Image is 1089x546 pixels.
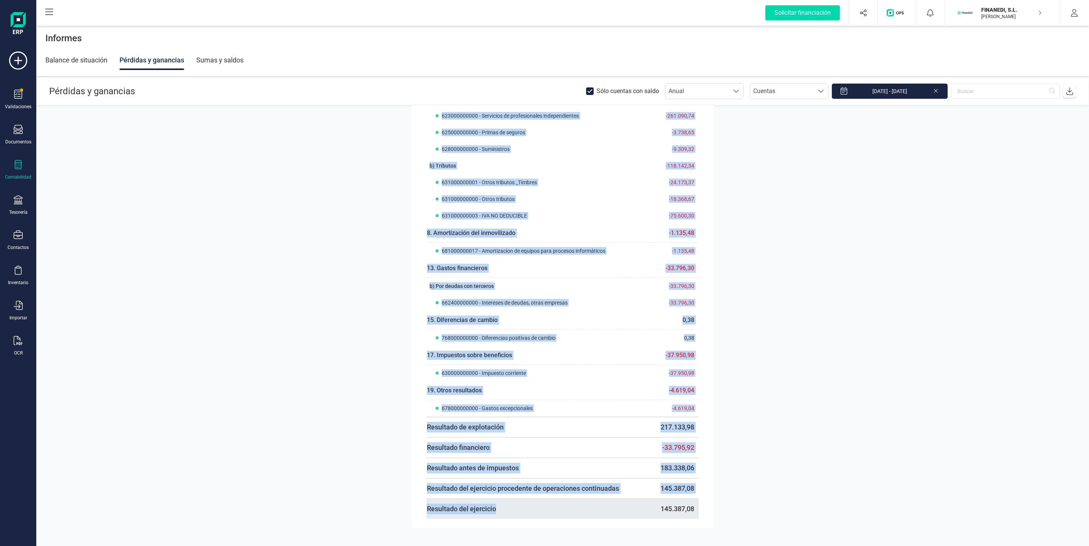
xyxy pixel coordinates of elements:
td: 183.338,06 [649,458,699,478]
img: Logo de OPS [887,9,907,17]
span: Sólo cuentas con saldo [597,85,659,97]
td: -1.135,48 [649,224,699,243]
span: Pérdidas y ganancias [49,86,135,96]
div: OCR [14,350,23,356]
img: Logo Finanedi [11,12,26,36]
span: 17. Impuestos sobre beneficios [427,352,512,359]
span: Resultado del ejercicio [427,505,496,513]
div: Tesorería [9,209,28,215]
td: 0,38 [649,311,699,330]
td: -9.309,32 [649,141,699,157]
td: -24.173,37 [649,174,699,191]
span: 623000000000 - Servicios de profesionales independientes [442,112,579,120]
span: Anual [665,84,729,99]
span: 631000000003 - IVA NO DEDUCIBLE [442,212,527,219]
span: 19. Otros resultados [427,387,482,394]
span: 625000000000 - Primas de seguros [442,129,525,136]
span: 678000000000 - Gastos excepcionales [442,404,533,412]
td: -33.796,30 [649,278,699,295]
img: FI [957,5,974,21]
td: -37.950,98 [649,365,699,382]
span: 13. Gastos financieros [427,264,487,272]
div: Balance de situación [45,50,107,70]
td: -18.368,67 [649,191,699,207]
div: Validaciones [5,104,31,110]
input: Buscar [951,84,1060,99]
td: 145.387,08 [649,499,699,519]
div: Informes [36,26,1089,50]
td: -33.795,92 [649,437,699,458]
td: -4.619,04 [649,400,699,417]
span: Resultado financiero [427,443,490,451]
div: Contabilidad [5,174,31,180]
span: 768000000000 - Diferencias positivas de cambio [442,334,555,342]
td: 217.133,98 [649,417,699,437]
span: b) Tributos [430,163,456,169]
span: 8. Amortización del inmovilizado [427,229,515,236]
td: -75.600,30 [649,207,699,224]
td: -37.950,98 [649,346,699,365]
td: -118.142,34 [649,157,699,174]
span: 630000000000 - Impuesto corriente [442,369,526,377]
button: Solicitar financiación [756,1,849,25]
span: 631000000000 - Otros tributos [442,195,515,203]
span: 631000000001 - Otros tributos _Timbres [442,179,537,186]
div: Importar [9,315,27,321]
span: Cuentas [750,84,814,99]
span: Resultado del ejercicio procedente de operaciones continuadas [427,484,619,492]
p: [PERSON_NAME] [981,14,1042,20]
td: -33.796,30 [649,259,699,278]
span: 681000000017 - Amortizacion de equipos para procesos informáticos [442,247,605,255]
td: -1.135,48 [649,243,699,260]
div: Inventario [8,280,28,286]
span: 15. Diferencias de cambio [427,316,498,324]
span: 662400000000 - Intereses de deudas, otras empresas [442,299,568,306]
td: 0,38 [649,330,699,347]
div: Pérdidas y ganancias [119,50,184,70]
td: -3.738,65 [649,124,699,141]
p: FINANEDI, S.L. [981,6,1042,14]
td: 145.387,08 [649,478,699,499]
div: Sumas y saldos [196,50,244,70]
div: Documentos [5,139,31,145]
button: FIFINANEDI, S.L.[PERSON_NAME] [954,1,1051,25]
div: Contactos [8,244,29,250]
span: Resultado antes de impuestos [427,464,519,472]
td: -33.796,30 [649,294,699,311]
button: Logo de OPS [882,1,911,25]
div: Solicitar financiación [765,5,840,20]
span: b) Por deudas con terceros [430,283,494,289]
span: Resultado de explotación [427,423,504,431]
span: 628000000000 - Suministros [442,145,510,153]
td: -4.619,04 [649,381,699,400]
td: -261.090,74 [649,107,699,124]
